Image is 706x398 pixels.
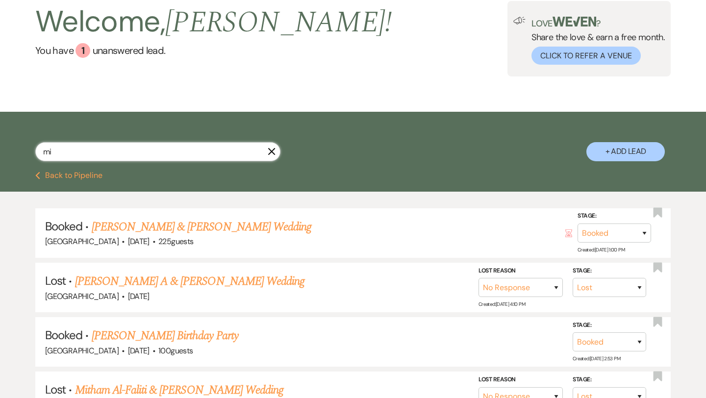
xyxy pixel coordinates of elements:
button: Click to Refer a Venue [531,47,641,65]
span: Created: [DATE] 4:10 PM [479,301,525,307]
span: Lost [45,273,66,288]
div: Share the love & earn a free month. [526,17,665,65]
div: 1 [76,43,90,58]
span: 100 guests [158,346,193,356]
span: [DATE] [128,291,150,301]
span: 225 guests [158,236,193,247]
span: Booked [45,219,82,234]
img: weven-logo-green.svg [553,17,596,26]
button: Back to Pipeline [35,172,102,179]
label: Stage: [573,374,646,385]
button: + Add Lead [586,142,665,161]
h2: Welcome, [35,1,392,43]
img: loud-speaker-illustration.svg [513,17,526,25]
span: Created: [DATE] 2:53 PM [573,355,620,362]
span: [GEOGRAPHIC_DATA] [45,236,119,247]
label: Lost Reason [479,266,563,276]
span: Booked [45,327,82,343]
a: [PERSON_NAME] Birthday Party [92,327,238,345]
a: You have 1 unanswered lead. [35,43,392,58]
span: Lost [45,382,66,397]
label: Stage: [578,211,651,222]
p: Love ? [531,17,665,28]
input: Search by name, event date, email address or phone number [35,142,280,161]
label: Stage: [573,266,646,276]
label: Stage: [573,320,646,331]
span: [DATE] [128,236,150,247]
span: Created: [DATE] 1:00 PM [578,247,625,253]
a: [PERSON_NAME] & [PERSON_NAME] Wedding [92,218,311,236]
label: Lost Reason [479,374,563,385]
span: [DATE] [128,346,150,356]
a: [PERSON_NAME] A & [PERSON_NAME] Wedding [75,273,305,290]
span: [GEOGRAPHIC_DATA] [45,346,119,356]
span: [GEOGRAPHIC_DATA] [45,291,119,301]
